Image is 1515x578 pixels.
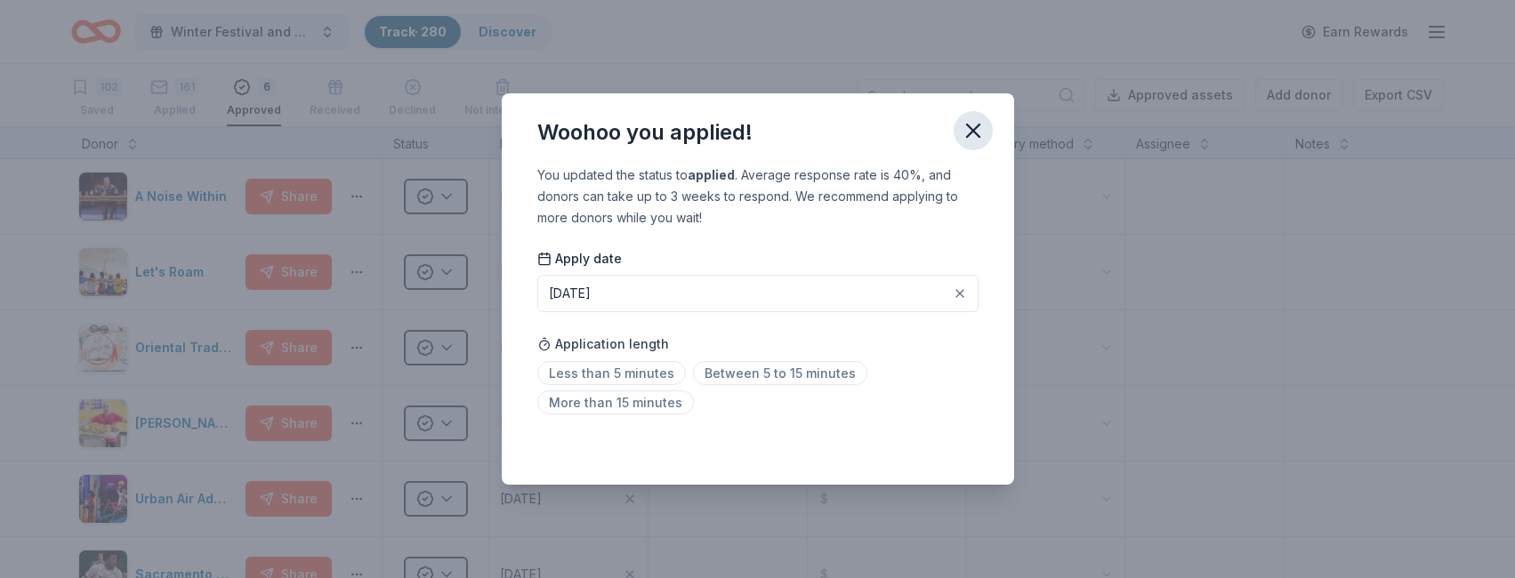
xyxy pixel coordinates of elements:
[537,275,979,312] button: [DATE]
[537,333,669,355] span: Application length
[549,283,591,304] div: [DATE]
[537,165,979,229] div: You updated the status to . Average response rate is 40%, and donors can take up to 3 weeks to re...
[537,250,622,268] span: Apply date
[688,167,735,182] b: applied
[693,361,867,385] span: Between 5 to 15 minutes
[537,118,753,147] div: Woohoo you applied!
[537,390,694,414] span: More than 15 minutes
[537,361,686,385] span: Less than 5 minutes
